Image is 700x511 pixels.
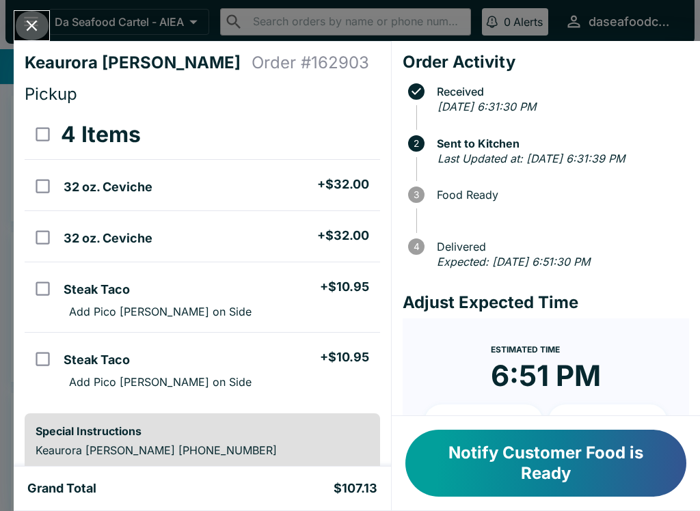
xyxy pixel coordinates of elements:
[491,344,560,355] span: Estimated Time
[437,152,625,165] em: Last Updated at: [DATE] 6:31:39 PM
[36,424,369,438] h6: Special Instructions
[425,404,543,439] button: + 10
[64,281,130,298] h5: Steak Taco
[413,241,419,252] text: 4
[252,53,369,73] h4: Order # 162903
[430,189,689,201] span: Food Ready
[64,179,152,195] h5: 32 oz. Ceviche
[437,100,536,113] em: [DATE] 6:31:30 PM
[320,349,369,365] h5: + $10.95
[25,53,252,73] h4: Keaurora [PERSON_NAME]
[27,480,96,497] h5: Grand Total
[334,480,377,497] h5: $107.13
[548,404,667,439] button: + 20
[69,375,252,389] p: Add Pico [PERSON_NAME] on Side
[317,227,369,244] h5: + $32.00
[320,279,369,295] h5: + $10.95
[403,52,689,72] h4: Order Activity
[69,305,252,318] p: Add Pico [PERSON_NAME] on Side
[414,189,419,200] text: 3
[430,240,689,253] span: Delivered
[430,137,689,150] span: Sent to Kitchen
[64,230,152,247] h5: 32 oz. Ceviche
[64,352,130,368] h5: Steak Taco
[61,121,141,148] h3: 4 Items
[430,85,689,98] span: Received
[25,84,77,104] span: Pickup
[14,11,49,40] button: Close
[317,176,369,193] h5: + $32.00
[437,255,590,268] em: Expected: [DATE] 6:51:30 PM
[25,110,380,402] table: orders table
[414,138,419,149] text: 2
[491,358,601,393] time: 6:51 PM
[405,430,686,497] button: Notify Customer Food is Ready
[403,292,689,313] h4: Adjust Expected Time
[36,443,369,457] p: Keaurora [PERSON_NAME] [PHONE_NUMBER]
